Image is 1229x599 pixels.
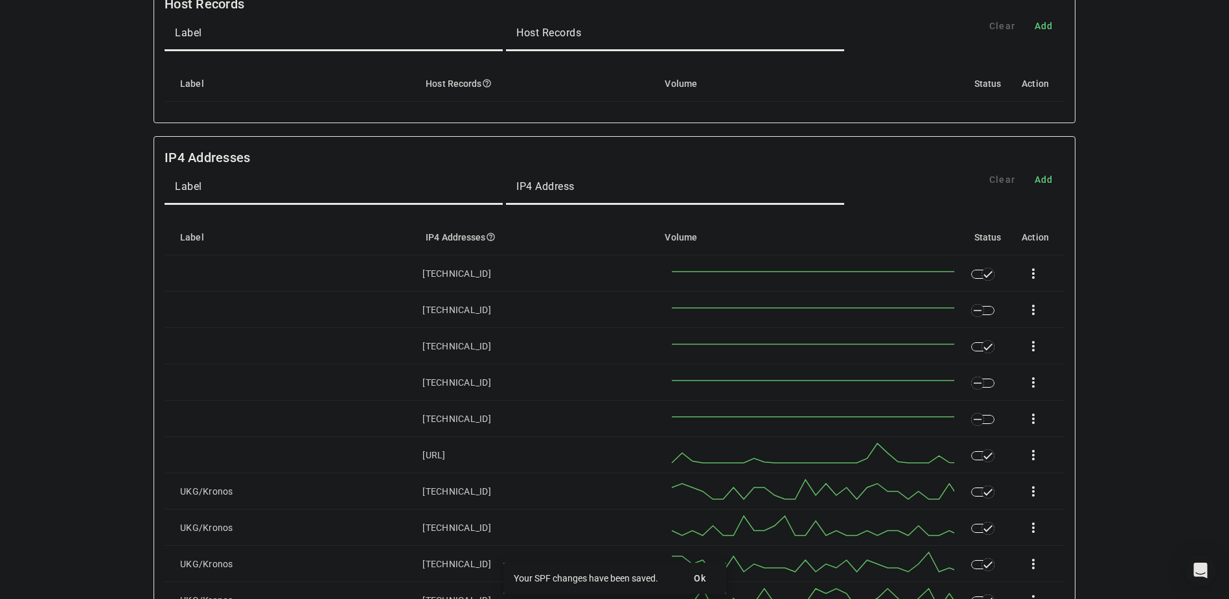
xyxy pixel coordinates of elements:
[422,340,491,353] div: [TECHNICAL_ID]
[180,558,233,570] div: UKG/Kronos
[165,65,415,102] mat-header-cell: Label
[165,219,415,255] mat-header-cell: Label
[165,147,250,168] mat-card-title: IP4 Addresses
[180,521,233,534] div: UKG/Kronos
[422,521,491,534] div: [TECHNICAL_ID]
[422,558,491,570] div: [TECHNICAL_ID]
[1023,14,1064,38] button: Add
[516,27,581,39] mat-label: Host Records
[503,563,680,594] div: Your SPF changes have been saved.
[964,65,1012,102] mat-header-cell: Status
[694,573,707,583] span: Ok
[422,376,491,389] div: [TECHNICAL_ID]
[415,219,654,255] mat-header-cell: IP4 Addresses
[482,78,492,88] i: help_outline
[422,412,491,425] div: [TECHNICAL_ID]
[1035,173,1053,186] span: Add
[1023,168,1064,191] button: Add
[654,65,963,102] mat-header-cell: Volume
[486,232,496,242] i: help_outline
[422,449,445,462] div: [URL]
[1185,555,1216,586] div: Open Intercom Messenger
[422,267,491,280] div: [TECHNICAL_ID]
[680,567,721,590] button: Ok
[175,27,202,39] mat-label: Label
[1035,19,1053,32] span: Add
[654,219,963,255] mat-header-cell: Volume
[1011,65,1064,102] mat-header-cell: Action
[964,219,1012,255] mat-header-cell: Status
[422,303,491,316] div: [TECHNICAL_ID]
[1011,219,1064,255] mat-header-cell: Action
[422,485,491,498] div: [TECHNICAL_ID]
[415,65,654,102] mat-header-cell: Host Records
[175,180,202,193] mat-label: Label
[180,485,233,498] div: UKG/Kronos
[516,180,575,193] mat-label: IP4 Address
